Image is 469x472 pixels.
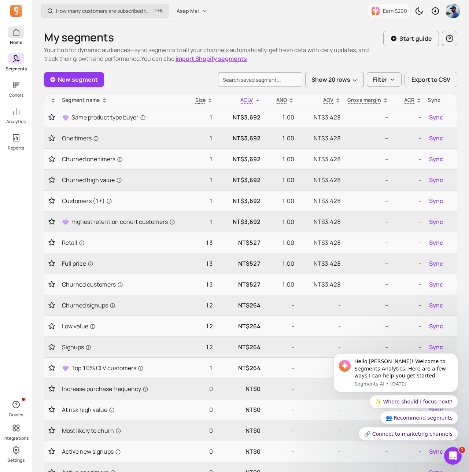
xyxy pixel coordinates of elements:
[266,426,295,435] p: -
[71,113,146,122] span: Same product type buyer
[300,134,341,143] p: NT$3,428
[300,447,341,456] p: -
[347,134,388,143] p: --
[172,4,212,18] button: Asap Mai
[186,301,213,310] p: 12
[394,238,422,247] p: --
[300,259,341,268] p: NT$3,428
[266,447,295,456] p: -
[47,260,56,267] button: Toggle favorite
[300,384,341,393] p: -
[394,196,422,205] p: --
[47,364,56,372] button: Toggle favorite
[62,384,148,393] span: Increase purchase frequency
[154,7,163,15] span: +
[347,343,388,351] p: --
[5,66,27,72] p: Segments
[300,301,341,310] p: -
[186,343,213,351] p: 12
[62,426,121,435] span: Most likely to churn
[56,7,151,15] p: How many customers are subscribed to my email list?
[266,301,295,310] p: -
[62,238,85,247] span: Retail
[305,72,364,87] button: Show 20 rows
[300,405,341,414] p: -
[195,96,206,103] span: Size
[219,322,261,331] p: NT$264
[411,75,450,84] span: Export to CSV
[347,176,388,184] p: --
[154,7,158,16] kbd: ⌘
[62,96,180,104] div: Segment name
[44,31,383,44] h1: My segments
[266,405,295,414] p: -
[394,322,422,331] p: --
[62,196,180,205] a: Customers (1+)
[394,176,422,184] p: --
[47,302,56,309] button: Toggle favorite
[47,114,56,121] button: Toggle favorite
[62,447,121,456] span: Active new signups
[266,155,295,163] p: 1.00
[8,145,24,151] p: Reports
[62,217,180,226] a: Highest retention cohort customers
[219,343,261,351] p: NT$264
[44,45,383,63] p: Your hub for dynamic audiences—sync segments to all your channels automatically, get fresh data w...
[300,364,341,372] p: -
[219,280,261,289] p: NT$527
[404,96,415,104] p: ACR
[429,322,443,331] span: Sync
[405,72,457,87] button: Export to CSV
[266,364,295,372] p: -
[6,119,26,125] p: Analytics
[186,384,213,393] p: 0
[62,343,91,351] span: Signups
[47,427,56,434] button: Toggle favorite
[429,259,443,268] span: Sync
[219,196,261,205] p: NT$3,692
[47,239,56,246] button: Toggle favorite
[429,134,443,143] span: Sync
[446,4,460,18] img: avatar
[62,322,96,331] span: Low value
[428,111,444,123] button: Sync
[186,447,213,456] p: 0
[186,176,213,184] p: 1
[186,322,213,331] p: 12
[428,237,444,248] button: Sync
[219,155,261,163] p: NT$3,692
[429,301,443,310] span: Sync
[428,299,444,311] button: Sync
[62,405,115,414] span: At risk high value
[428,446,444,457] button: Sync
[186,259,213,268] p: 13
[266,113,295,122] p: 1.00
[62,301,115,310] span: Churned signups
[347,322,388,331] p: --
[347,301,388,310] p: --
[266,196,295,205] p: 1.00
[62,238,180,247] a: Retail
[186,238,213,247] p: 13
[300,322,341,331] p: -
[429,113,443,122] span: Sync
[367,72,402,87] button: Filter
[219,426,261,435] p: NT$0
[347,447,388,456] p: --
[62,134,180,143] a: One timers
[394,447,422,456] p: --
[383,7,407,15] p: Earn $200
[428,341,444,353] button: Sync
[10,40,22,45] p: Home
[47,197,56,204] button: Toggle favorite
[347,259,388,268] p: --
[323,96,334,104] p: AOV
[266,259,295,268] p: 1.00
[347,217,388,226] p: --
[266,217,295,226] p: 1.00
[428,320,444,332] button: Sync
